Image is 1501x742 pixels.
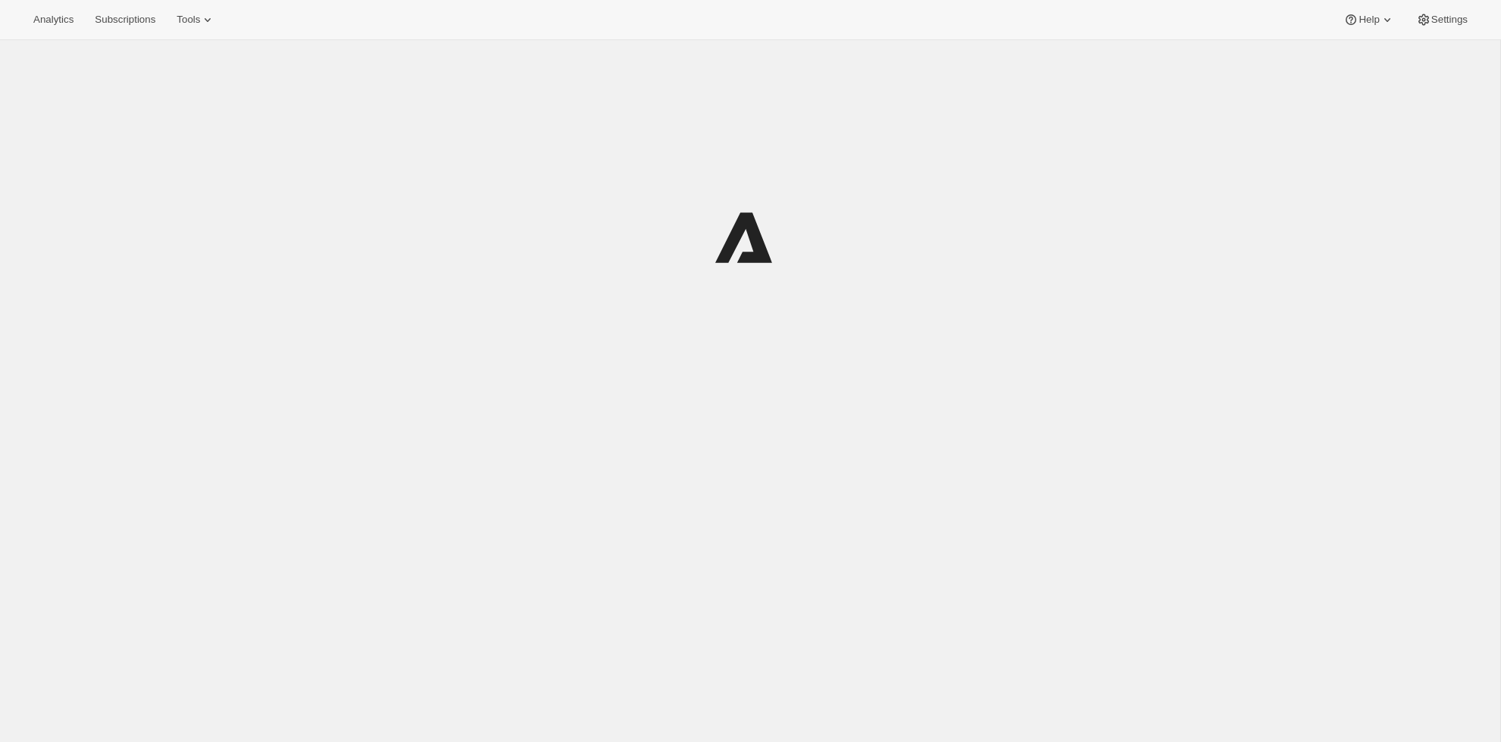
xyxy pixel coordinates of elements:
span: Analytics [33,14,73,26]
span: Tools [177,14,200,26]
span: Subscriptions [95,14,155,26]
button: Tools [167,9,224,30]
button: Settings [1407,9,1477,30]
button: Subscriptions [86,9,164,30]
span: Help [1359,14,1379,26]
span: Settings [1431,14,1468,26]
button: Help [1334,9,1403,30]
button: Analytics [24,9,83,30]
